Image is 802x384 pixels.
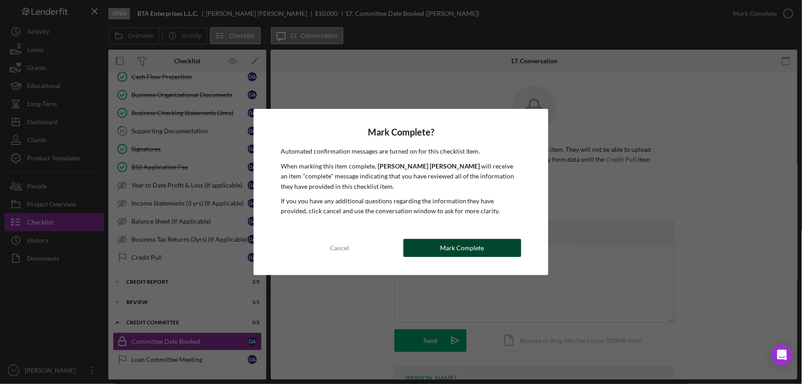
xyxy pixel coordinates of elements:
[281,127,521,137] h4: Mark Complete?
[281,196,521,216] p: If you you have any additional questions regarding the information they have provided, click canc...
[281,161,521,192] p: When marking this item complete, will receive an item "complete" message indicating that you have...
[330,239,349,257] div: Cancel
[771,344,793,366] div: Open Intercom Messenger
[281,239,399,257] button: Cancel
[440,239,484,257] div: Mark Complete
[281,146,521,156] p: Automated confirmation messages are turned on for this checklist item.
[378,162,480,170] b: [PERSON_NAME] [PERSON_NAME]
[403,239,522,257] button: Mark Complete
